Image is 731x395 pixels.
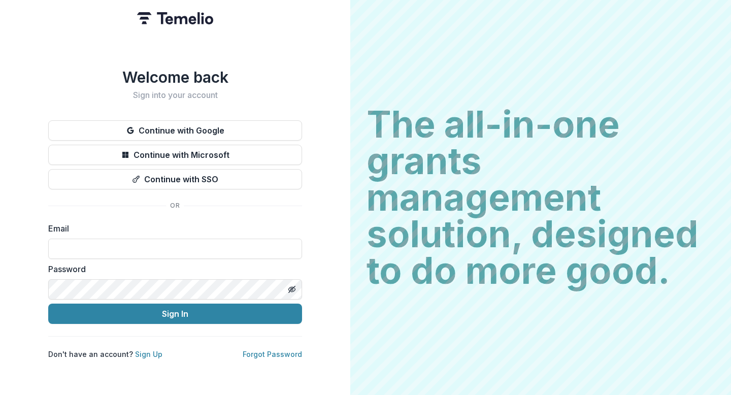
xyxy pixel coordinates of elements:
[48,222,296,235] label: Email
[135,350,162,358] a: Sign Up
[48,120,302,141] button: Continue with Google
[284,281,300,298] button: Toggle password visibility
[48,169,302,189] button: Continue with SSO
[48,349,162,359] p: Don't have an account?
[48,304,302,324] button: Sign In
[48,263,296,275] label: Password
[48,90,302,100] h2: Sign into your account
[48,68,302,86] h1: Welcome back
[137,12,213,24] img: Temelio
[48,145,302,165] button: Continue with Microsoft
[243,350,302,358] a: Forgot Password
